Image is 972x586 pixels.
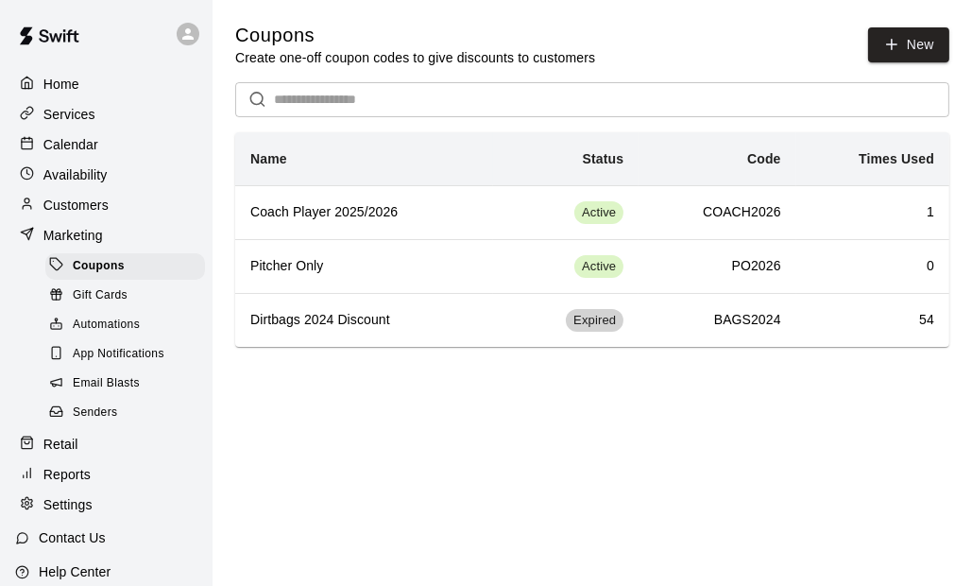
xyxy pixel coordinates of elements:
span: Active [574,258,623,276]
p: Create one-off coupon codes to give discounts to customers [235,48,595,67]
p: Reports [43,465,91,484]
a: Senders [45,399,213,428]
a: Settings [15,491,197,519]
a: Services [15,100,197,129]
div: Gift Cards [45,283,205,309]
h6: 1 [811,202,934,223]
div: Coupons [45,253,205,280]
span: Active [574,204,623,222]
p: Availability [43,165,108,184]
a: Gift Cards [45,281,213,310]
p: Contact Us [39,528,106,547]
h6: PO2026 [654,256,780,277]
div: Automations [45,312,205,338]
b: Name [250,151,287,166]
a: Coupons [45,251,213,281]
p: Settings [43,495,93,514]
span: Automations [73,316,140,335]
h5: Coupons [235,23,595,48]
b: Times Used [859,151,934,166]
span: Expired [566,312,623,330]
div: Email Blasts [45,371,205,397]
a: Calendar [15,130,197,159]
h6: BAGS2024 [654,310,780,331]
p: Marketing [43,226,103,245]
p: Help Center [39,562,111,581]
a: Availability [15,161,197,189]
h6: 0 [811,256,934,277]
h6: 54 [811,310,934,331]
span: Gift Cards [73,286,128,305]
button: New [868,27,949,62]
h6: Pitcher Only [250,256,478,277]
a: Customers [15,191,197,219]
table: simple table [235,132,949,347]
a: Email Blasts [45,370,213,399]
a: App Notifications [45,340,213,370]
span: Coupons [73,257,125,276]
a: Automations [45,311,213,340]
a: Reports [15,460,197,489]
span: Email Blasts [73,374,140,393]
p: Calendar [43,135,98,154]
b: Status [583,151,624,166]
p: Retail [43,435,78,454]
h6: Dirtbags 2024 Discount [250,310,478,331]
p: Customers [43,196,109,215]
span: App Notifications [73,345,164,364]
div: App Notifications [45,341,205,368]
b: Code [747,151,781,166]
a: Retail [15,430,197,458]
h6: Coach Player 2025/2026 [250,202,478,223]
p: Home [43,75,79,94]
div: Senders [45,400,205,426]
p: Services [43,105,95,124]
a: Marketing [15,221,197,250]
span: Senders [73,404,118,422]
a: Home [15,70,197,98]
h6: COACH2026 [654,202,780,223]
